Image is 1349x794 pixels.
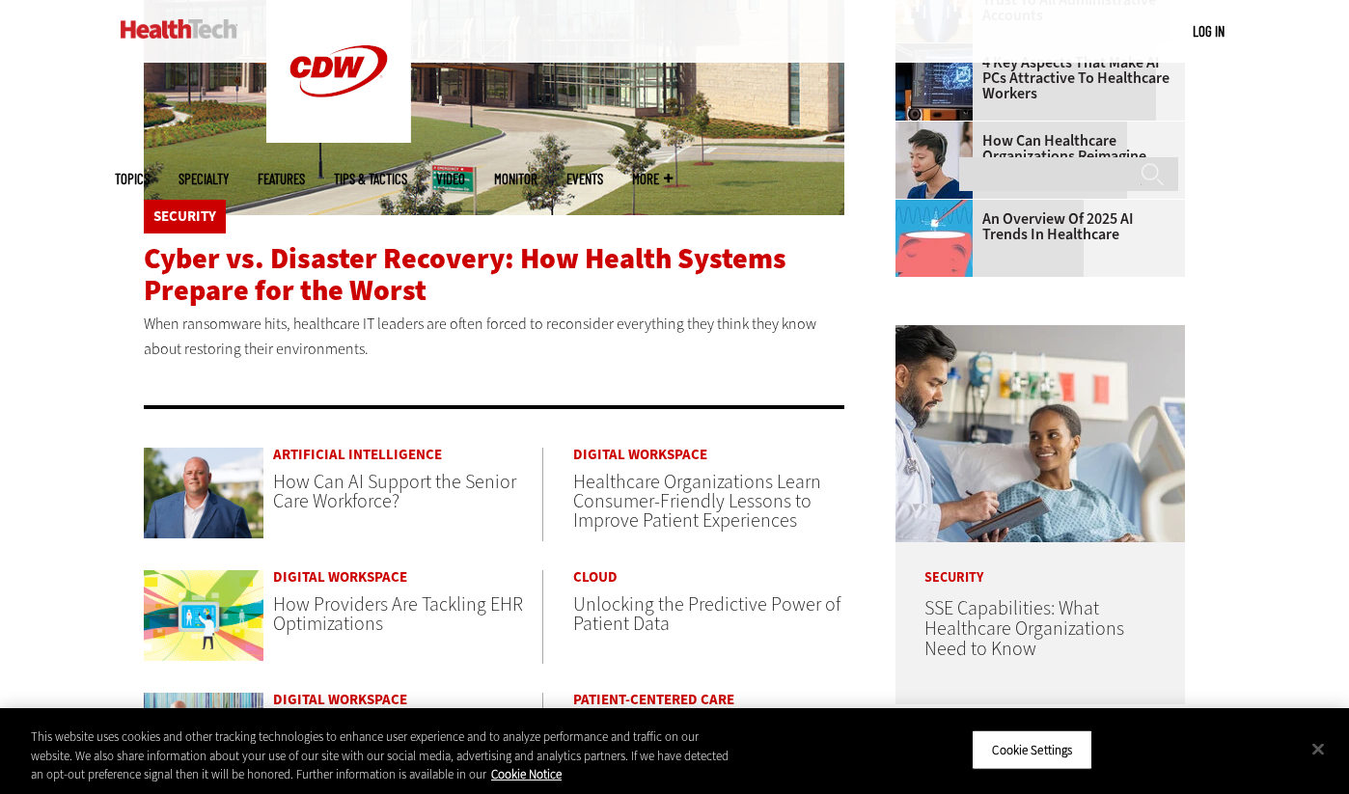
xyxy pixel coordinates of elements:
[144,448,263,538] img: Joe Velderman
[179,172,229,186] span: Specialty
[115,172,150,186] span: Topics
[273,591,523,637] a: How Providers Are Tackling EHR Optimizations
[144,239,786,310] a: Cyber vs. Disaster Recovery: How Health Systems Prepare for the Worst
[273,570,542,585] a: Digital Workspace
[1297,727,1339,770] button: Close
[436,172,465,186] a: Video
[258,172,305,186] a: Features
[895,200,982,215] a: illustration of computer chip being put inside head with waves
[895,325,1185,542] img: Doctor speaking with patient
[566,172,603,186] a: Events
[573,469,821,534] a: Healthcare Organizations Learn Consumer-Friendly Lessons to Improve Patient Experiences
[144,312,844,361] p: When ransomware hits, healthcare IT leaders are often forced to reconsider everything they think ...
[895,211,1173,242] a: An Overview of 2025 AI Trends in Healthcare
[334,172,407,186] a: Tips & Tactics
[573,448,843,462] a: Digital Workspace
[491,766,562,782] a: More information about your privacy
[573,591,840,637] a: Unlocking the Predictive Power of Patient Data
[273,448,542,462] a: Artificial Intelligence
[273,469,516,514] a: How Can AI Support the Senior Care Workforce?
[895,542,1185,585] p: Security
[494,172,537,186] a: MonITor
[266,127,411,148] a: CDW
[144,570,263,661] img: ehr concept with ribbons flowing out of monitor
[273,693,542,707] a: Digital Workspace
[972,729,1092,770] button: Cookie Settings
[573,693,843,707] a: Patient-Centered Care
[121,19,237,39] img: Home
[573,570,843,585] a: Cloud
[153,209,216,224] a: Security
[895,200,973,277] img: illustration of computer chip being put inside head with waves
[632,172,673,186] span: More
[1193,22,1225,40] a: Log in
[924,595,1124,662] a: SSE Capabilities: What Healthcare Organizations Need to Know
[144,693,263,783] img: Jess Jantzen and Mike Roach
[1193,21,1225,41] div: User menu
[895,122,973,199] img: Healthcare contact center
[31,727,742,784] div: This website uses cookies and other tracking technologies to enhance user experience and to analy...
